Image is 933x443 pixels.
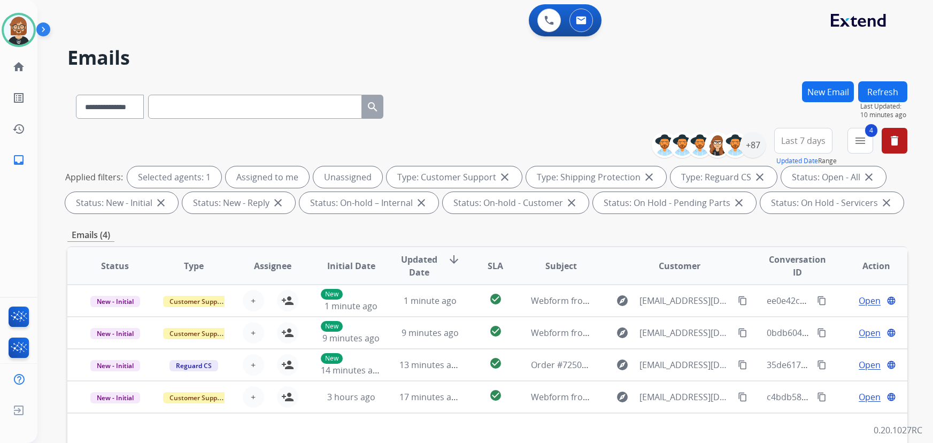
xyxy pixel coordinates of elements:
[859,358,881,371] span: Open
[616,358,629,371] mat-icon: explore
[531,359,620,371] span: Order #725010096242
[67,47,907,68] h2: Emails
[886,392,896,402] mat-icon: language
[639,294,732,307] span: [EMAIL_ADDRESS][DOMAIN_NAME]
[817,360,827,370] mat-icon: content_copy
[859,294,881,307] span: Open
[163,392,233,403] span: Customer Support
[184,259,204,272] span: Type
[321,321,343,332] p: New
[127,166,221,188] div: Selected agents: 1
[321,353,343,364] p: New
[738,360,747,370] mat-icon: content_copy
[322,332,380,344] span: 9 minutes ago
[738,328,747,338] mat-icon: content_copy
[281,391,294,403] mat-icon: person_add
[182,192,295,213] div: Status: New - Reply
[767,295,931,307] span: ee0e42cb-5651-4b5a-bd4c-f10325274d90
[859,391,881,403] span: Open
[415,196,428,209] mat-icon: close
[888,134,901,147] mat-icon: delete
[802,81,854,102] button: New Email
[387,166,522,188] div: Type: Customer Support
[498,171,511,184] mat-icon: close
[321,289,343,300] p: New
[489,293,502,305] mat-icon: check_circle
[12,154,25,166] mat-icon: inbox
[886,328,896,338] mat-icon: language
[886,296,896,305] mat-icon: language
[738,296,747,305] mat-icon: content_copy
[155,196,167,209] mat-icon: close
[163,296,233,307] span: Customer Support
[65,171,123,184] p: Applied filters:
[448,253,460,266] mat-icon: arrow_downward
[781,166,886,188] div: Status: Open - All
[243,386,264,408] button: +
[101,259,129,272] span: Status
[767,391,926,403] span: c4bdb58a-aa7f-4e66-a360-04f241f74c04
[767,327,930,339] span: 0bdb6047-209a-49d5-a1a5-bf5200b84f37
[531,295,773,307] span: Webform from [EMAIL_ADDRESS][DOMAIN_NAME] on [DATE]
[254,259,291,272] span: Assignee
[817,392,827,402] mat-icon: content_copy
[847,128,873,154] button: 4
[443,192,589,213] div: Status: On-hold - Customer
[865,124,877,137] span: 4
[281,358,294,371] mat-icon: person_add
[776,156,837,165] span: Range
[767,359,930,371] span: 35de6178-abb2-4bbe-93f9-700ef15ab831
[251,326,256,339] span: +
[67,228,114,242] p: Emails (4)
[760,192,904,213] div: Status: On Hold - Servicers
[399,359,461,371] span: 13 minutes ago
[858,81,907,102] button: Refresh
[90,296,140,307] span: New - Initial
[272,196,284,209] mat-icon: close
[659,259,700,272] span: Customer
[243,290,264,311] button: +
[226,166,309,188] div: Assigned to me
[90,360,140,371] span: New - Initial
[488,259,503,272] span: SLA
[321,364,383,376] span: 14 minutes ago
[767,253,828,279] span: Conversation ID
[12,60,25,73] mat-icon: home
[531,327,773,339] span: Webform from [EMAIL_ADDRESS][DOMAIN_NAME] on [DATE]
[243,322,264,343] button: +
[862,171,875,184] mat-icon: close
[90,328,140,339] span: New - Initial
[740,132,766,158] div: +87
[545,259,577,272] span: Subject
[616,294,629,307] mat-icon: explore
[399,391,461,403] span: 17 minutes ago
[670,166,777,188] div: Type: Reguard CS
[489,325,502,338] mat-icon: check_circle
[313,166,382,188] div: Unassigned
[880,196,893,209] mat-icon: close
[90,392,140,403] span: New - Initial
[299,192,438,213] div: Status: On-hold – Internal
[402,327,459,339] span: 9 minutes ago
[829,247,907,285] th: Action
[281,294,294,307] mat-icon: person_add
[163,328,233,339] span: Customer Support
[732,196,745,209] mat-icon: close
[593,192,756,213] div: Status: On Hold - Pending Parts
[243,354,264,376] button: +
[325,300,377,312] span: 1 minute ago
[251,358,256,371] span: +
[854,134,867,147] mat-icon: menu
[616,326,629,339] mat-icon: explore
[366,101,379,113] mat-icon: search
[859,326,881,339] span: Open
[489,389,502,402] mat-icon: check_circle
[781,139,826,143] span: Last 7 days
[281,326,294,339] mat-icon: person_add
[4,15,34,45] img: avatar
[817,296,827,305] mat-icon: content_copy
[616,391,629,403] mat-icon: explore
[776,157,818,165] button: Updated Date
[774,128,832,154] button: Last 7 days
[874,424,922,437] p: 0.20.1027RC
